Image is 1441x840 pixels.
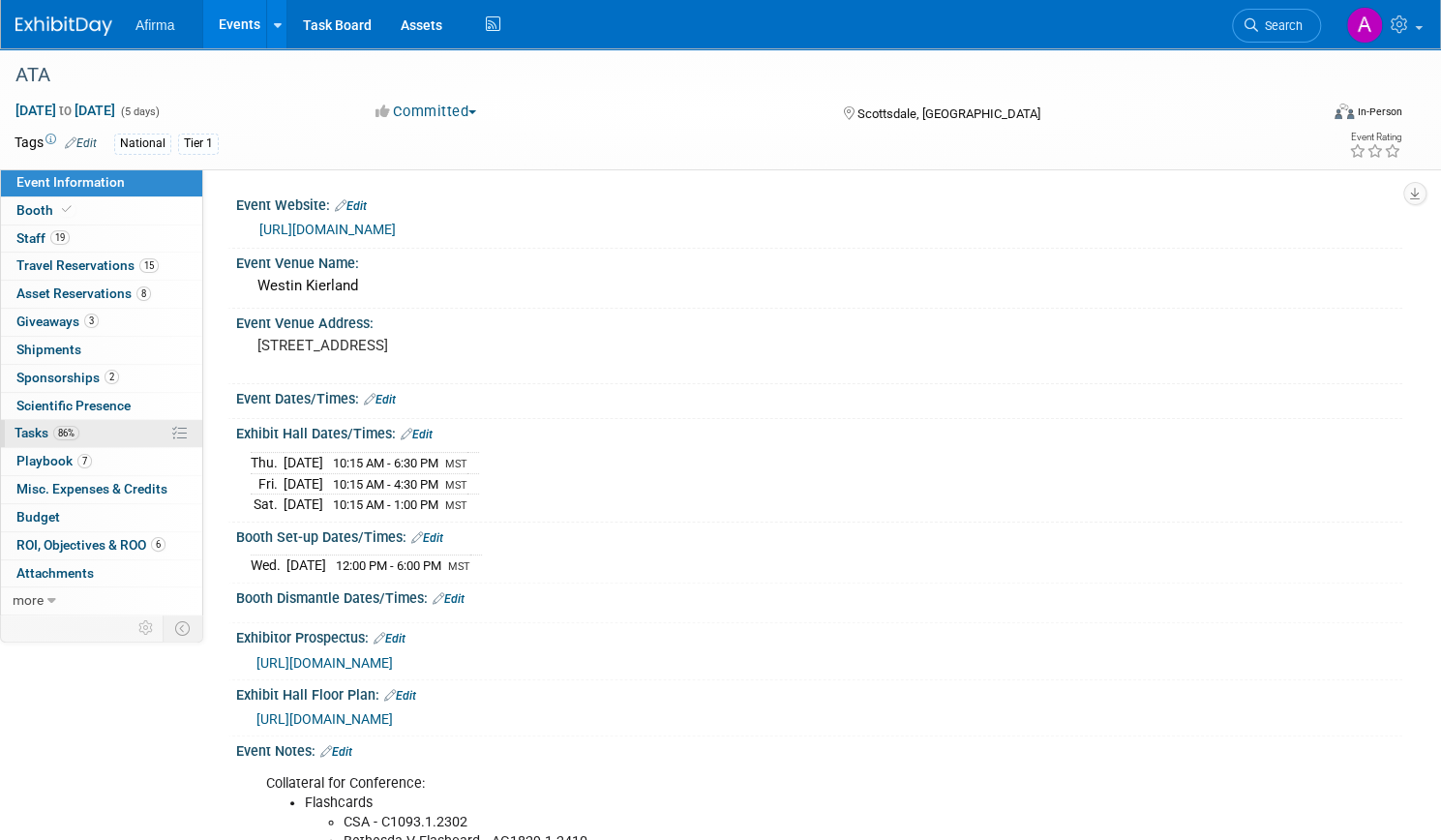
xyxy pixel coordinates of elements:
[119,105,160,118] span: (5 days)
[130,615,164,641] td: Personalize Event Tab Strip
[336,558,441,573] span: 12:00 PM - 6:00 PM
[320,745,352,759] a: Edit
[335,199,367,213] a: Edit
[256,711,393,727] a: [URL][DOMAIN_NAME]
[236,584,1402,609] div: Booth Dismantle Dates/Times:
[1258,18,1303,33] span: Search
[236,419,1402,444] div: Exhibit Hall Dates/Times:
[333,477,438,492] span: 10:15 AM - 4:30 PM
[16,257,159,273] span: Travel Reservations
[16,537,165,553] span: ROI, Objectives & ROO
[1,169,202,196] a: Event Information
[251,473,284,495] td: Fri.
[77,454,92,468] span: 7
[84,314,99,328] span: 3
[56,103,75,118] span: to
[13,592,44,608] span: more
[1,365,202,392] a: Sponsorships2
[236,523,1402,548] div: Booth Set-up Dates/Times:
[236,680,1402,705] div: Exhibit Hall Floor Plan:
[433,592,465,606] a: Edit
[369,102,484,122] button: Committed
[284,495,323,515] td: [DATE]
[445,479,467,492] span: MST
[16,370,119,385] span: Sponsorships
[401,428,433,441] a: Edit
[1195,101,1402,130] div: Event Format
[1,504,202,531] a: Budget
[857,106,1040,121] span: Scottsdale, [GEOGRAPHIC_DATA]
[251,271,1388,301] div: Westin Kierland
[16,509,60,525] span: Budget
[164,615,203,641] td: Toggle Event Tabs
[1,560,202,587] a: Attachments
[178,134,219,154] div: Tier 1
[344,813,1167,832] li: CSA - C1093.1.2302
[16,565,94,581] span: Attachments
[1346,7,1383,44] img: Amy Emerson
[16,285,151,301] span: Asset Reservations
[236,384,1402,409] div: Event Dates/Times:
[1349,133,1401,142] div: Event Rating
[236,623,1402,648] div: Exhibitor Prospectus:
[284,452,323,473] td: [DATE]
[364,393,396,406] a: Edit
[236,191,1402,216] div: Event Website:
[1,309,202,336] a: Giveaways3
[16,481,167,496] span: Misc. Expenses & Credits
[305,794,1167,813] li: Flashcards
[1232,9,1321,43] a: Search
[50,230,70,245] span: 19
[236,309,1402,333] div: Event Venue Address:
[9,58,1284,93] div: ATA
[1,225,202,253] a: Staff19
[15,102,116,119] span: [DATE] [DATE]
[286,555,326,576] td: [DATE]
[1,420,202,447] a: Tasks86%
[236,736,1402,762] div: Event Notes:
[16,174,125,190] span: Event Information
[1,197,202,225] a: Booth
[333,456,438,470] span: 10:15 AM - 6:30 PM
[16,314,99,329] span: Giveaways
[1,476,202,503] a: Misc. Expenses & Credits
[1357,105,1402,119] div: In-Person
[16,230,70,246] span: Staff
[15,16,112,36] img: ExhibitDay
[15,425,79,440] span: Tasks
[114,134,171,154] div: National
[1,281,202,308] a: Asset Reservations8
[251,452,284,473] td: Thu.
[16,202,75,218] span: Booth
[445,499,467,512] span: MST
[251,555,286,576] td: Wed.
[448,560,470,573] span: MST
[445,458,467,470] span: MST
[333,497,438,512] span: 10:15 AM - 1:00 PM
[105,370,119,384] span: 2
[65,136,97,150] a: Edit
[374,632,405,645] a: Edit
[1,393,202,420] a: Scientific Presence
[384,689,416,703] a: Edit
[139,258,159,273] span: 15
[16,342,81,357] span: Shipments
[136,286,151,301] span: 8
[16,453,92,468] span: Playbook
[1,253,202,280] a: Travel Reservations15
[1,587,202,615] a: more
[256,655,393,671] a: [URL][DOMAIN_NAME]
[15,133,97,155] td: Tags
[53,426,79,440] span: 86%
[1,532,202,559] a: ROI, Objectives & ROO6
[1,337,202,364] a: Shipments
[135,17,174,33] span: Afirma
[257,337,701,354] pre: [STREET_ADDRESS]
[16,398,131,413] span: Scientific Presence
[62,204,72,215] i: Booth reservation complete
[251,495,284,515] td: Sat.
[236,249,1402,273] div: Event Venue Name:
[284,473,323,495] td: [DATE]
